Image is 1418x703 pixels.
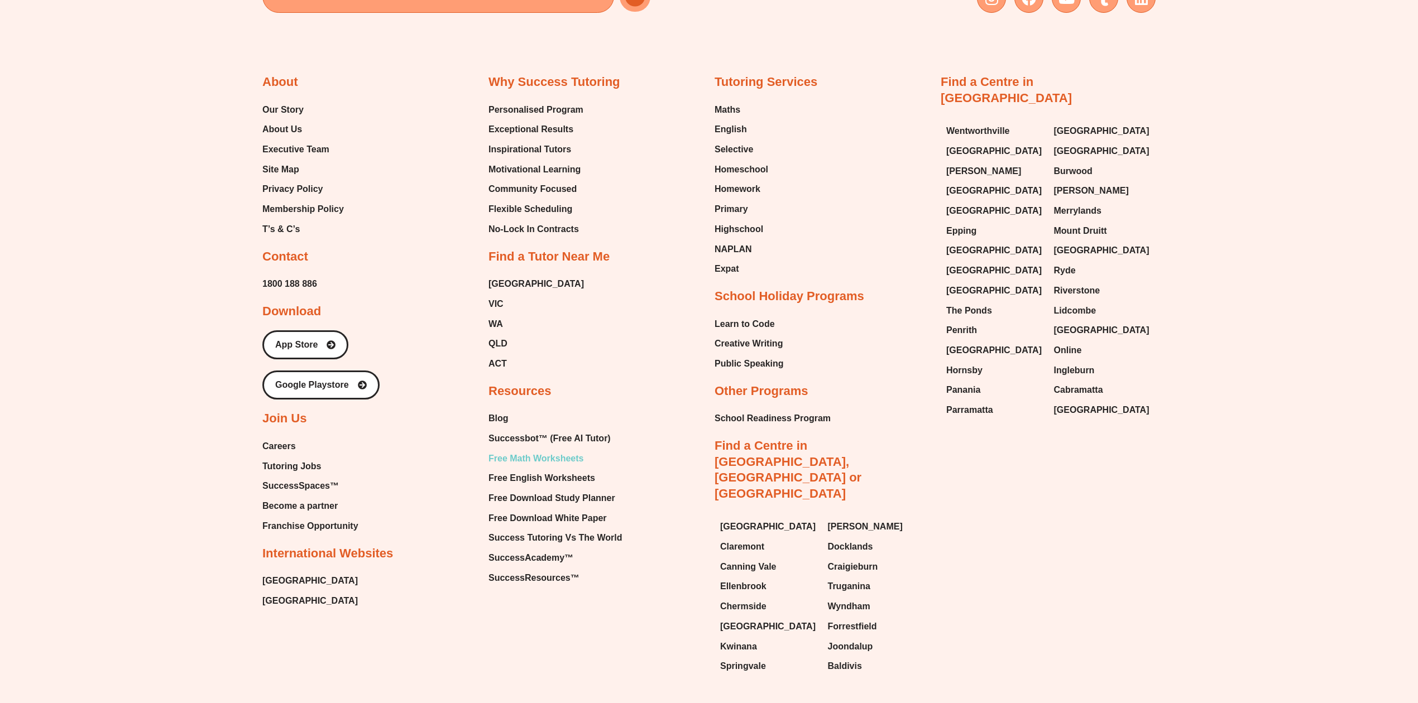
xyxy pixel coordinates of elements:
[720,518,816,535] span: [GEOGRAPHIC_DATA]
[262,518,358,535] a: Franchise Opportunity
[262,201,344,218] a: Membership Policy
[275,381,349,389] span: Google Playstore
[715,261,739,277] span: Expat
[720,518,817,535] a: [GEOGRAPHIC_DATA]
[715,121,768,138] a: English
[488,470,622,487] a: Free English Worksheets
[488,201,572,218] span: Flexible Scheduling
[1054,402,1151,418] a: [GEOGRAPHIC_DATA]
[715,410,831,427] span: School Readiness Program
[262,478,339,494] span: SuccessSpaces™
[262,141,329,158] span: Executive Team
[715,355,784,372] a: Public Speaking
[488,181,583,198] a: Community Focused
[715,141,768,158] a: Selective
[828,618,877,635] span: Forrestfield
[715,335,783,352] span: Creative Writing
[488,470,595,487] span: Free English Worksheets
[262,572,358,589] a: [GEOGRAPHIC_DATA]
[828,638,924,655] a: Joondalup
[828,558,924,575] a: Craigieburn
[828,518,903,535] span: [PERSON_NAME]
[1054,282,1151,299] a: Riverstone
[262,593,358,609] a: [GEOGRAPHIC_DATA]
[828,538,924,555] a: Docklands
[715,241,768,258] a: NAPLAN
[262,102,304,118] span: Our Story
[1054,262,1151,279] a: Ryde
[946,322,977,339] span: Penrith
[488,355,507,372] span: ACT
[720,598,767,615] span: Chermside
[488,410,622,427] a: Blog
[715,121,747,138] span: English
[828,658,924,675] a: Baldivis
[1054,163,1151,180] a: Burwood
[946,362,1043,379] a: Hornsby
[262,478,358,494] a: SuccessSpaces™
[715,181,760,198] span: Homework
[488,335,584,352] a: QLD
[1054,382,1151,398] a: Cabramatta
[488,550,573,566] span: SuccessAcademy™
[488,550,622,566] a: SuccessAcademy™
[488,430,611,447] span: Successbot™ (Free AI Tutor)
[1054,282,1100,299] span: Riverstone
[946,382,1043,398] a: Panania
[488,355,584,372] a: ACT
[1054,342,1151,359] a: Online
[720,578,767,595] span: Ellenbrook
[946,402,993,418] span: Parramatta
[720,618,817,635] a: [GEOGRAPHIC_DATA]
[488,410,509,427] span: Blog
[715,181,768,198] a: Homework
[1054,143,1149,160] span: [GEOGRAPHIC_DATA]
[262,161,299,178] span: Site Map
[488,221,579,238] span: No-Lock In Contracts
[715,74,817,90] h2: Tutoring Services
[715,383,808,399] h2: Other Programs
[720,638,817,655] a: Kwinana
[946,282,1042,299] span: [GEOGRAPHIC_DATA]
[828,638,873,655] span: Joondalup
[1054,362,1151,379] a: Ingleburn
[715,335,784,352] a: Creative Writing
[720,578,817,595] a: Ellenbrook
[946,262,1042,279] span: [GEOGRAPHIC_DATA]
[715,261,768,277] a: Expat
[488,316,503,333] span: WA
[488,450,622,467] a: Free Math Worksheets
[946,322,1043,339] a: Penrith
[262,121,344,138] a: About Us
[715,161,768,178] span: Homeschool
[946,182,1043,199] a: [GEOGRAPHIC_DATA]
[828,538,873,555] span: Docklands
[1054,203,1101,219] span: Merrylands
[946,402,1043,418] a: Parramatta
[1054,322,1149,339] span: [GEOGRAPHIC_DATA]
[488,570,622,586] a: SuccessResources™
[1233,577,1418,703] div: Chat Widget
[720,558,817,575] a: Canning Vale
[715,141,753,158] span: Selective
[262,74,298,90] h2: About
[946,182,1042,199] span: [GEOGRAPHIC_DATA]
[262,411,306,427] h2: Join Us
[1054,223,1107,239] span: Mount Druitt
[828,598,924,615] a: Wyndham
[946,342,1042,359] span: [GEOGRAPHIC_DATA]
[946,242,1042,259] span: [GEOGRAPHIC_DATA]
[946,342,1043,359] a: [GEOGRAPHIC_DATA]
[720,638,757,655] span: Kwinana
[715,241,752,258] span: NAPLAN
[488,335,507,352] span: QLD
[488,74,620,90] h2: Why Success Tutoring
[262,498,358,514] a: Become a partner
[720,558,776,575] span: Canning Vale
[262,141,344,158] a: Executive Team
[1054,322,1151,339] a: [GEOGRAPHIC_DATA]
[488,201,583,218] a: Flexible Scheduling
[262,102,344,118] a: Our Story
